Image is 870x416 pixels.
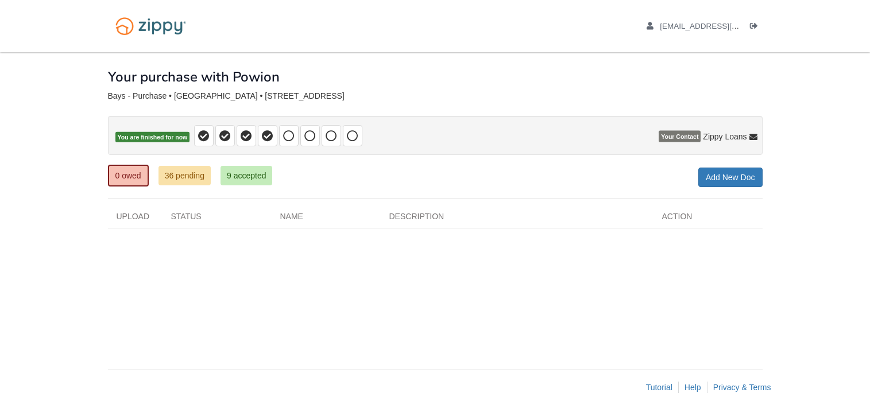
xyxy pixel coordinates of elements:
[115,132,190,143] span: You are finished for now
[654,211,763,228] div: Action
[163,211,272,228] div: Status
[158,166,211,185] a: 36 pending
[108,69,280,84] h1: Your purchase with Powion
[108,91,763,101] div: Bays - Purchase • [GEOGRAPHIC_DATA] • [STREET_ADDRESS]
[660,22,791,30] span: mbays19@gmail.com
[646,383,672,392] a: Tutorial
[685,383,701,392] a: Help
[698,168,763,187] a: Add New Doc
[647,22,792,33] a: edit profile
[108,211,163,228] div: Upload
[221,166,273,185] a: 9 accepted
[108,11,194,41] img: Logo
[381,211,654,228] div: Description
[713,383,771,392] a: Privacy & Terms
[272,211,381,228] div: Name
[750,22,763,33] a: Log out
[703,131,747,142] span: Zippy Loans
[108,165,149,186] a: 0 owed
[659,131,701,142] span: Your Contact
